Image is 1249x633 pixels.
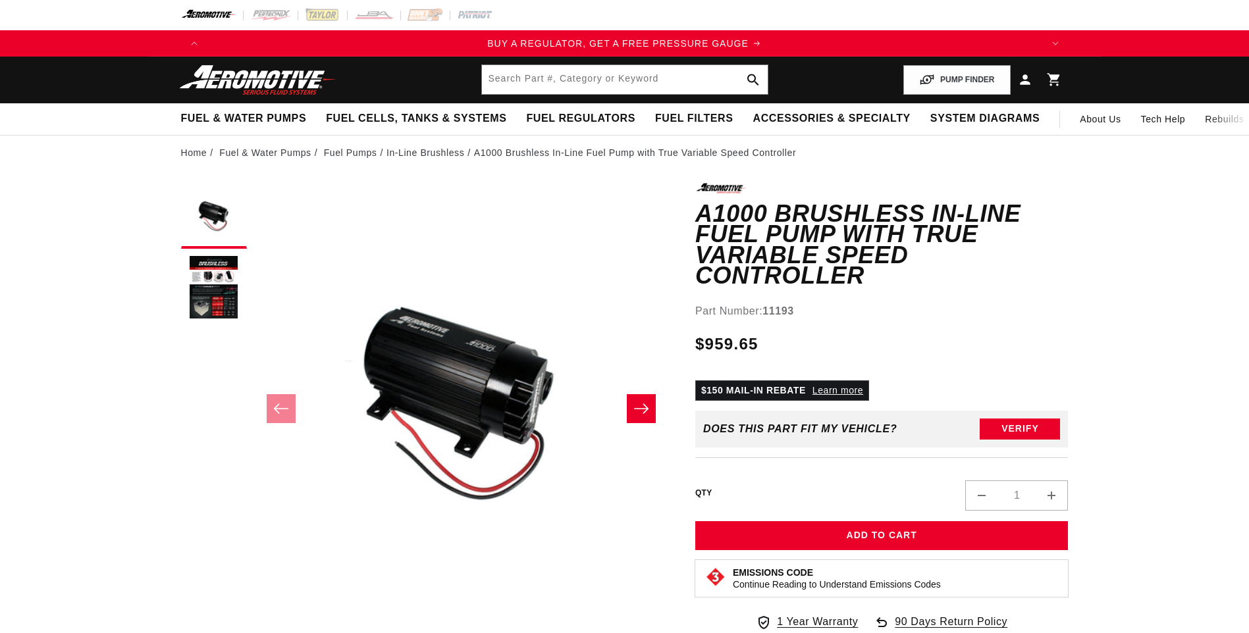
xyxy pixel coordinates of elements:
span: Fuel Cells, Tanks & Systems [326,112,506,126]
summary: Fuel Cells, Tanks & Systems [316,103,516,134]
strong: 11193 [762,305,794,316]
span: BUY A REGULATOR, GET A FREE PRESSURE GAUGE [487,38,749,49]
img: Emissions code [705,567,726,588]
span: $959.65 [695,332,758,356]
button: Slide left [267,394,296,423]
span: Accessories & Specialty [753,112,911,126]
button: Translation missing: en.sections.announcements.next_announcement [1042,30,1069,57]
button: Slide right [627,394,656,423]
button: Load image 2 in gallery view [181,255,247,321]
summary: Fuel & Water Pumps [171,103,317,134]
p: Continue Reading to Understand Emissions Codes [733,578,941,590]
label: QTY [695,488,712,499]
span: Fuel Regulators [526,112,635,126]
input: Search by Part Number, Category or Keyword [482,65,768,94]
button: Emissions CodeContinue Reading to Understand Emissions Codes [733,567,941,590]
summary: Fuel Filters [645,103,743,134]
h1: A1000 Brushless In-Line Fuel Pump with True Variable Speed Controller [695,203,1069,286]
div: Part Number: [695,303,1069,320]
div: Announcement [207,36,1042,51]
summary: Accessories & Specialty [743,103,920,134]
a: 1 Year Warranty [756,613,858,630]
span: Fuel & Water Pumps [181,112,307,126]
span: Rebuilds [1205,112,1244,126]
summary: System Diagrams [920,103,1050,134]
button: Load image 1 in gallery view [181,183,247,249]
span: About Us [1080,114,1121,124]
li: A1000 Brushless In-Line Fuel Pump with True Variable Speed Controller [474,145,796,160]
slideshow-component: Translation missing: en.sections.announcements.announcement_bar [148,30,1102,57]
button: search button [739,65,768,94]
strong: Emissions Code [733,567,813,578]
nav: breadcrumbs [181,145,1069,160]
img: Aeromotive [176,64,340,95]
button: Add to Cart [695,521,1069,551]
a: Home [181,145,207,160]
span: System Diagrams [930,112,1040,126]
summary: Fuel Regulators [516,103,645,134]
div: Does This part fit My vehicle? [703,423,897,435]
button: PUMP FINDER [903,65,1010,95]
a: Fuel & Water Pumps [219,145,311,160]
a: Fuel Pumps [324,145,377,160]
div: 1 of 4 [207,36,1042,51]
a: About Us [1070,103,1130,135]
p: $150 MAIL-IN REBATE [695,380,869,400]
button: Translation missing: en.sections.announcements.previous_announcement [181,30,207,57]
button: Verify [980,418,1060,440]
summary: Tech Help [1131,103,1196,135]
a: Learn more [812,385,863,395]
li: In-Line Brushless [386,145,474,160]
span: 1 Year Warranty [777,613,858,630]
a: BUY A REGULATOR, GET A FREE PRESSURE GAUGE [207,36,1042,51]
span: Tech Help [1141,112,1186,126]
span: Fuel Filters [655,112,733,126]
